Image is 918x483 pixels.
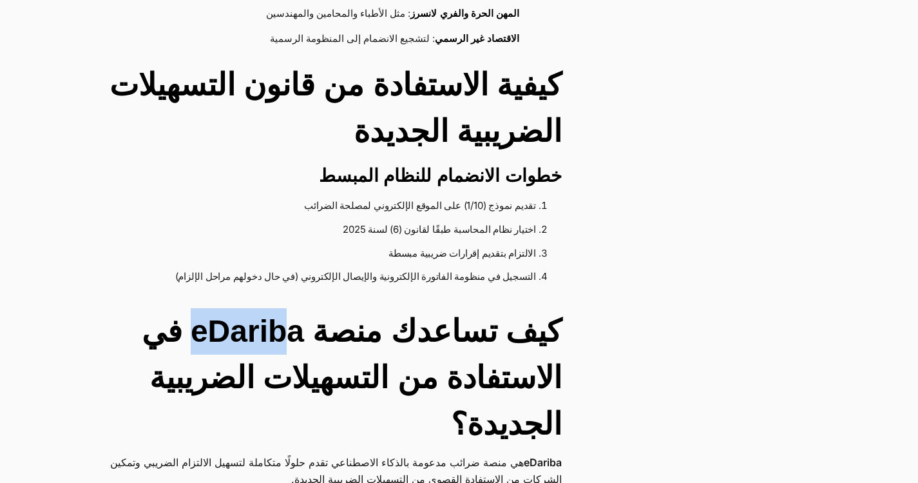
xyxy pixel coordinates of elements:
li: الالتزام بتقديم إقرارات ضريبية مبسطة [124,242,536,266]
h3: خطوات الانضمام للنظام المبسط [100,164,562,188]
li: تقديم نموذج (1/10) على الموقع الإلكتروني لمصلحة الضرائب [124,194,536,218]
li: : مثل الأطباء والمحامين والمهندسين [113,2,536,27]
li: اختيار نظام المحاسبة طبقًا لقانون (6) لسنة 2025 [124,218,536,242]
strong: الاقتصاد غير الرسمي [435,33,519,44]
li: التسجيل في منظومة الفاتورة الإلكترونية والإيصال الإلكتروني (في حال دخولهم مراحل الإلزام) [124,265,536,289]
strong: المهن الحرة والفري لانسرز [410,8,519,19]
li: : لتشجيع الانضمام إلى المنظومة الرسمية [113,27,536,52]
h2: كيف تساعدك منصة eDariba في الاستفادة من التسهيلات الضريبية الجديدة؟ [100,308,562,448]
h2: كيفية الاستفادة من قانون التسهيلات الضريبية الجديدة [100,62,562,155]
a: eDariba [524,454,562,471]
